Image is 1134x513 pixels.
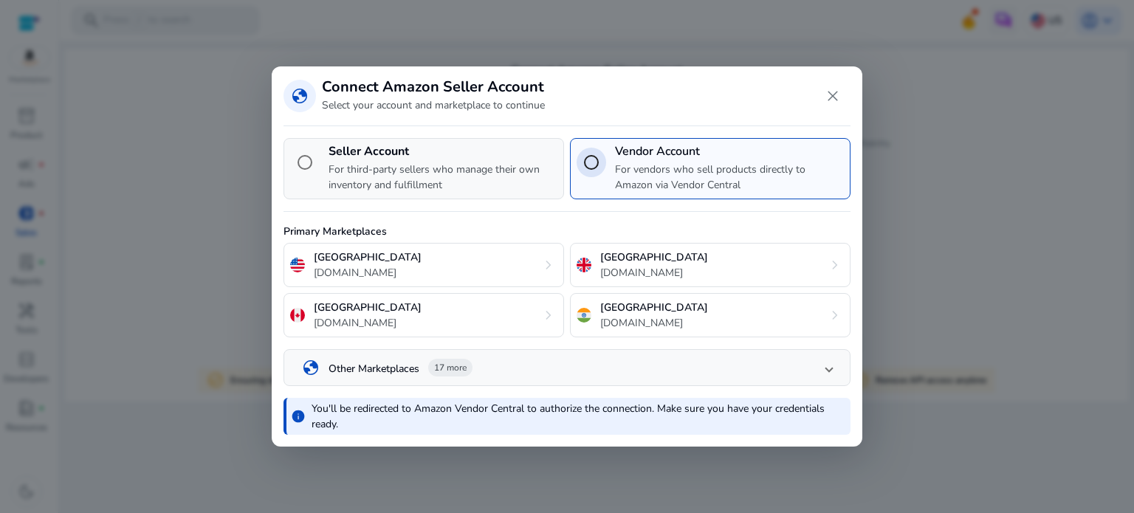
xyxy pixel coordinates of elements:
[615,162,844,193] p: For vendors who sell products directly to Amazon via Vendor Central
[283,224,850,239] p: Primary Marketplaces
[322,97,545,113] p: Select your account and marketplace to continue
[302,359,320,376] span: globe
[290,258,305,272] img: us.svg
[600,315,708,331] p: [DOMAIN_NAME]
[615,145,844,159] h4: Vendor Account
[815,78,850,114] button: Close dialog
[291,87,309,105] span: globe
[284,350,850,385] mat-expansion-panel-header: globeOther Marketplaces17 more
[322,78,545,96] h3: Connect Amazon Seller Account
[434,362,467,373] span: 17 more
[314,315,422,331] p: [DOMAIN_NAME]
[600,300,708,315] p: [GEOGRAPHIC_DATA]
[314,249,422,265] p: [GEOGRAPHIC_DATA]
[314,300,422,315] p: [GEOGRAPHIC_DATA]
[826,306,844,324] span: chevron_right
[312,401,842,432] p: You'll be redirected to Amazon Vendor Central to authorize the connection. Make sure you have you...
[314,265,422,280] p: [DOMAIN_NAME]
[540,306,557,324] span: chevron_right
[290,308,305,323] img: ca.svg
[291,409,306,424] span: info
[329,361,419,376] p: Other Marketplaces
[540,256,557,274] span: chevron_right
[600,249,708,265] p: [GEOGRAPHIC_DATA]
[329,145,557,159] h4: Seller Account
[577,308,591,323] img: in.svg
[826,256,844,274] span: chevron_right
[329,162,557,193] p: For third-party sellers who manage their own inventory and fulfillment
[577,258,591,272] img: uk.svg
[600,265,708,280] p: [DOMAIN_NAME]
